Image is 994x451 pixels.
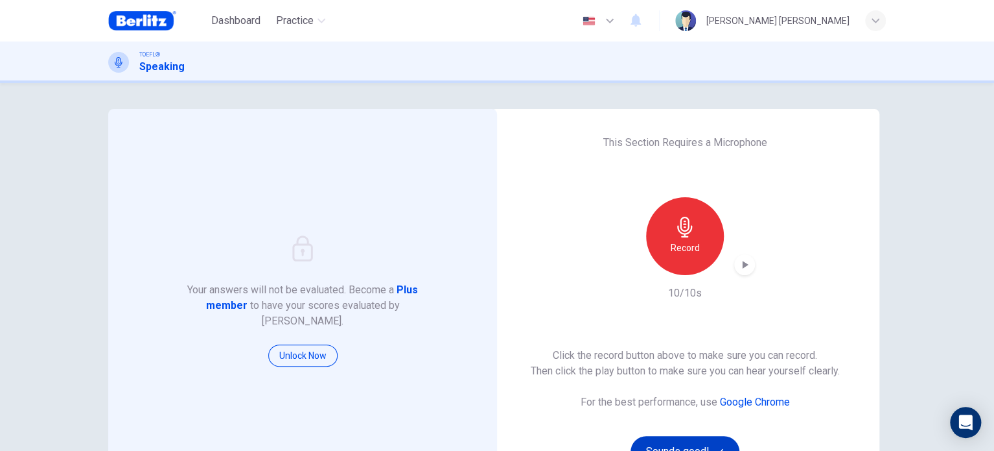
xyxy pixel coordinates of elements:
button: Record [646,197,724,275]
img: en [581,16,597,26]
h6: Your answers will not be evaluated. Become a to have your scores evaluated by [PERSON_NAME]. [186,282,420,329]
button: Dashboard [206,9,266,32]
div: [PERSON_NAME] [PERSON_NAME] [706,13,850,29]
h6: This Section Requires a Microphone [603,135,767,151]
button: Unlock Now [268,345,338,367]
span: TOEFL® [139,50,160,59]
a: Berlitz Brasil logo [108,8,206,34]
span: Dashboard [211,13,260,29]
h6: Record [671,240,700,256]
img: Berlitz Brasil logo [108,8,176,34]
h6: For the best performance, use [581,395,790,410]
span: Practice [276,13,314,29]
div: Open Intercom Messenger [950,407,981,438]
a: Google Chrome [720,396,790,408]
img: Profile picture [675,10,696,31]
h6: Click the record button above to make sure you can record. Then click the play button to make sur... [531,348,840,379]
h1: Speaking [139,59,185,75]
h6: 10/10s [668,286,702,301]
button: Practice [271,9,330,32]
